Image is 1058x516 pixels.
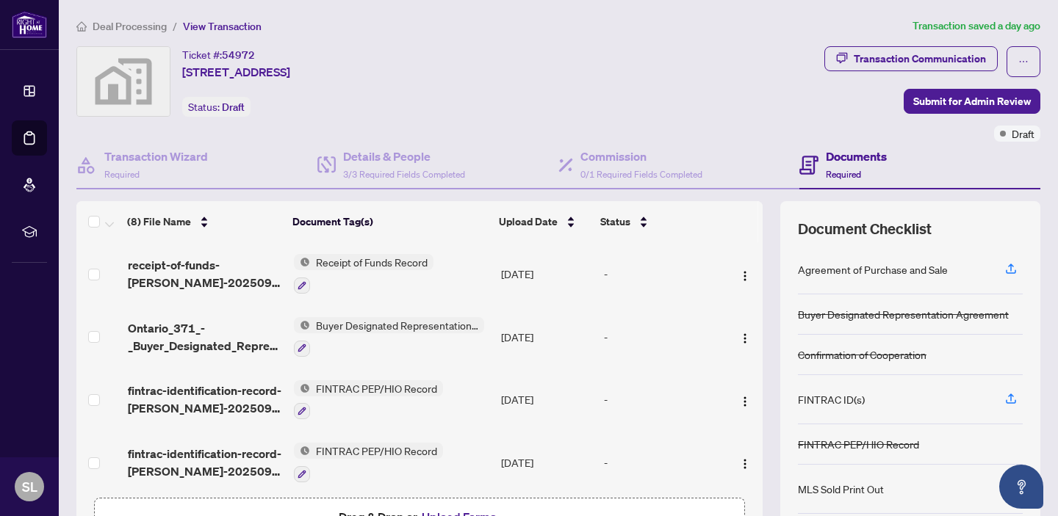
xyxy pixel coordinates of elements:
[294,443,443,482] button: Status IconFINTRAC PEP/HIO Record
[22,476,37,497] span: SL
[733,388,757,411] button: Logo
[343,169,465,180] span: 3/3 Required Fields Completed
[294,254,310,270] img: Status Icon
[76,21,87,32] span: home
[854,47,986,70] div: Transaction Communication
[604,391,721,407] div: -
[310,443,443,459] span: FINTRAC PEP/HIO Record
[826,169,861,180] span: Required
[121,201,287,242] th: (8) File Name
[1018,57,1029,67] span: ellipsis
[294,443,310,459] img: Status Icon
[12,11,47,38] img: logo
[182,63,290,81] span: [STREET_ADDRESS]
[739,458,751,470] img: Logo
[294,317,484,357] button: Status IconBuyer Designated Representation Agreement
[798,391,865,407] div: FINTRAC ID(s)
[222,48,255,62] span: 54972
[182,97,251,117] div: Status:
[604,266,721,282] div: -
[824,46,998,71] button: Transaction Communication
[310,380,443,396] span: FINTRAC PEP/HIO Record
[798,481,884,497] div: MLS Sold Print Out
[913,18,1040,34] article: Transaction saved a day ago
[294,380,310,396] img: Status Icon
[128,382,282,417] span: fintrac-identification-record-[PERSON_NAME]-20250928-150455.pdf
[495,431,598,494] td: [DATE]
[495,368,598,432] td: [DATE]
[798,306,1009,322] div: Buyer Designated Representation Agreement
[182,46,255,63] div: Ticket #:
[600,214,630,230] span: Status
[604,454,721,470] div: -
[913,90,1031,113] span: Submit for Admin Review
[127,214,191,230] span: (8) File Name
[310,254,433,270] span: Receipt of Funds Record
[739,396,751,407] img: Logo
[594,201,722,242] th: Status
[104,148,208,165] h4: Transaction Wizard
[733,451,757,474] button: Logo
[495,305,598,368] td: [DATE]
[287,201,493,242] th: Document Tag(s)
[173,18,177,34] li: /
[495,242,598,305] td: [DATE]
[580,148,702,165] h4: Commission
[343,148,465,165] h4: Details & People
[128,445,282,480] span: fintrac-identification-record-[PERSON_NAME]-20250928-150508.pdf
[798,346,926,363] div: Confirmation of Cooperation
[826,148,887,165] h4: Documents
[499,214,558,230] span: Upload Date
[222,101,245,114] span: Draft
[904,89,1040,114] button: Submit for Admin Review
[604,329,721,345] div: -
[183,20,262,33] span: View Transaction
[733,262,757,286] button: Logo
[1012,126,1034,142] span: Draft
[798,219,932,239] span: Document Checklist
[798,436,919,452] div: FINTRAC PEP/HIO Record
[128,256,282,291] span: receipt-of-funds-[PERSON_NAME]-20250928-154740.pdf
[580,169,702,180] span: 0/1 Required Fields Completed
[739,270,751,282] img: Logo
[294,380,443,420] button: Status IconFINTRAC PEP/HIO Record
[93,20,167,33] span: Deal Processing
[310,317,484,333] span: Buyer Designated Representation Agreement
[999,465,1043,509] button: Open asap
[294,254,433,294] button: Status IconReceipt of Funds Record
[739,333,751,344] img: Logo
[294,317,310,333] img: Status Icon
[77,47,170,116] img: svg%3e
[128,319,282,355] span: Ontario_371_-_Buyer_Designated_Representation_Agreement_-_Authority_for_Purch_19.pdf
[733,325,757,349] button: Logo
[798,261,948,277] div: Agreement of Purchase and Sale
[104,169,140,180] span: Required
[493,201,595,242] th: Upload Date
